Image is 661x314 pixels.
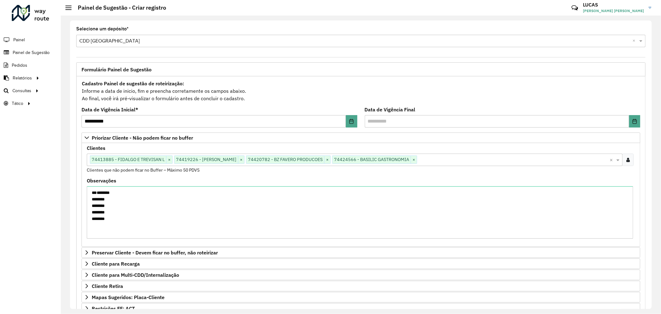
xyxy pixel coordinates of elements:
[13,37,25,43] span: Painel
[333,156,411,163] span: 74424566 - BASILIC GASTRONOMIA
[238,156,244,164] span: ×
[92,284,123,289] span: Cliente Retira
[13,75,32,81] span: Relatórios
[82,270,640,280] a: Cliente para Multi-CDD/Internalização
[583,8,644,14] span: [PERSON_NAME] [PERSON_NAME]
[13,49,50,56] span: Painel de Sugestão
[82,67,152,72] span: Formulário Painel de Sugestão
[92,135,193,140] span: Priorizar Cliente - Não podem ficar no buffer
[92,250,218,255] span: Preservar Cliente - Devem ficar no buffer, não roteirizar
[82,132,640,143] a: Priorizar Cliente - Não podem ficar no buffer
[92,306,135,311] span: Restrições FF: ACT
[92,295,165,300] span: Mapas Sugeridos: Placa-Cliente
[82,303,640,314] a: Restrições FF: ACT
[87,144,105,152] label: Clientes
[82,106,138,113] label: Data de Vigência Inicial
[92,261,140,266] span: Cliente para Recarga
[610,156,615,164] span: Clear all
[246,156,324,163] span: 74420782 - BZ FAVERO PRODUCOES
[82,258,640,269] a: Cliente para Recarga
[87,167,200,173] small: Clientes que não podem ficar no Buffer – Máximo 50 PDVS
[82,143,640,247] div: Priorizar Cliente - Não podem ficar no buffer
[629,115,640,128] button: Choose Date
[76,25,129,33] label: Selecione um depósito
[92,272,179,277] span: Cliente para Multi-CDD/Internalização
[174,156,238,163] span: 74419226 - [PERSON_NAME]
[82,80,184,87] strong: Cadastro Painel de sugestão de roteirização:
[72,4,166,11] h2: Painel de Sugestão - Criar registro
[90,156,166,163] span: 74413885 - FIDALGO E TREVISAN L
[411,156,417,164] span: ×
[82,79,640,102] div: Informe a data de inicio, fim e preencha corretamente os campos abaixo. Ao final, você irá pré-vi...
[82,281,640,291] a: Cliente Retira
[632,37,638,45] span: Clear all
[12,100,23,107] span: Tático
[324,156,330,164] span: ×
[12,87,31,94] span: Consultas
[568,1,581,15] a: Contato Rápido
[346,115,357,128] button: Choose Date
[82,247,640,258] a: Preservar Cliente - Devem ficar no buffer, não roteirizar
[365,106,416,113] label: Data de Vigência Final
[12,62,27,69] span: Pedidos
[87,177,116,184] label: Observações
[82,292,640,303] a: Mapas Sugeridos: Placa-Cliente
[166,156,172,164] span: ×
[583,2,644,8] h3: LUCAS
